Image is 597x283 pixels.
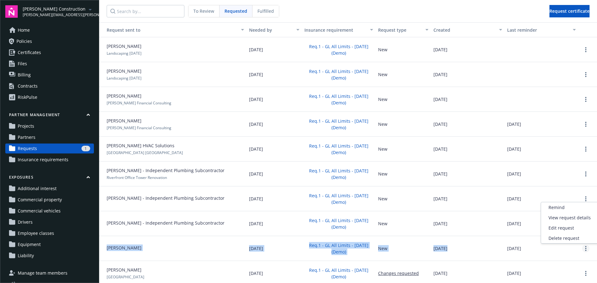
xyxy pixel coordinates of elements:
a: Certificates [5,48,94,57]
div: Insurance requirement [304,27,366,33]
a: more [582,270,590,277]
span: [DATE] [433,171,447,177]
button: Partner management [5,112,94,120]
span: Home [18,25,30,35]
span: [DATE] [433,195,447,202]
span: Additional interest [18,184,57,194]
span: Files [18,59,27,69]
a: arrowDropDown [86,6,94,13]
div: Contracts [18,81,38,91]
a: more [582,71,590,78]
span: [PERSON_NAME] - Independent Plumbing Subcontractor [107,167,224,174]
span: Requested [224,8,247,14]
button: New [378,46,387,53]
span: [PERSON_NAME] Financial Consulting [107,100,171,106]
span: Drivers [18,217,33,227]
div: RiskPulse [18,92,37,102]
a: Drivers [5,217,94,227]
span: Policies [16,36,32,46]
a: more [582,46,590,53]
button: New [378,96,387,103]
span: Projects [18,121,34,131]
button: Req.1 - GL All Limits - [DATE] (Demo) [304,141,373,157]
span: [PERSON_NAME] Financial Consulting [107,125,171,130]
div: 1 [81,146,90,151]
span: [DATE] [433,96,447,103]
a: Home [5,25,94,35]
button: Last reminder [505,22,578,37]
button: Exposures [5,175,94,182]
span: Fulfilled [257,8,274,14]
a: Policies [5,36,94,46]
a: Insurance requirements [5,155,94,165]
span: Equipment [18,240,41,249]
span: Billing [18,70,31,80]
span: [DATE] [433,245,447,252]
span: [DATE] [507,195,521,202]
span: Certificates [18,48,41,57]
img: navigator-logo.svg [5,5,18,18]
span: [PERSON_NAME] [107,117,141,124]
span: Manage team members [18,268,67,278]
span: Liability [18,251,34,261]
span: [PERSON_NAME] [107,68,141,74]
a: Files [5,59,94,69]
span: [DATE] [433,270,447,276]
a: Contracts [5,81,94,91]
span: [DATE] [249,270,263,276]
a: Partners [5,132,94,142]
a: more [582,195,590,203]
span: Partners [18,132,35,142]
a: more [582,145,590,153]
button: Req.1 - GL All Limits - [DATE] (Demo) [304,66,373,83]
button: Req.1 - GL All Limits - [DATE] (Demo) [304,42,373,58]
span: [PERSON_NAME] HVAC Solutions [107,142,174,149]
button: Req.1 - GL All Limits - [DATE] (Demo) [304,191,373,207]
button: New [378,245,387,252]
button: Req.1 - GL All Limits - [DATE] (Demo) [304,116,373,132]
button: Needed by [247,22,302,37]
div: Last reminder [507,27,569,33]
button: Request certificate [549,5,590,17]
div: Request type [378,27,422,33]
span: [DATE] [507,121,521,127]
span: [DATE] [507,270,521,276]
span: [DATE] [249,146,263,152]
div: Request sent to [102,27,237,33]
a: Requests1 [5,144,94,153]
span: [DATE] [433,46,447,53]
button: Req.1 - GL All Limits - [DATE] (Demo) [304,91,373,107]
a: more [582,121,590,128]
button: Req.1 - GL All Limits - [DATE] (Demo) [304,240,373,257]
span: [PERSON_NAME] - Independent Plumbing Subcontractor [107,195,224,201]
span: [DATE] [249,245,263,252]
a: RiskPulse [5,92,94,102]
a: more [582,170,590,178]
button: New [378,171,387,177]
span: Landscaping [DATE] [107,75,141,81]
a: Commercial property [5,195,94,205]
span: [DATE] [433,71,447,78]
button: Request type [376,22,431,37]
span: [DATE] [433,220,447,227]
button: Req.1 - GL All Limits - [DATE] (Demo) [304,265,373,281]
button: more [582,245,590,252]
span: [PERSON_NAME] Construction [23,6,86,12]
span: [DATE] [249,71,263,78]
span: [GEOGRAPHIC_DATA] [107,274,144,280]
span: Commercial property [18,195,62,205]
button: New [378,220,387,227]
span: Requests [18,144,37,153]
button: Req.1 - GL All Limits - [DATE] (Demo) [304,166,373,182]
a: Projects [5,121,94,131]
a: Manage team members [5,268,94,278]
span: Landscaping [DATE] [107,51,141,56]
a: Employee classes [5,228,94,238]
a: more [582,96,590,103]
